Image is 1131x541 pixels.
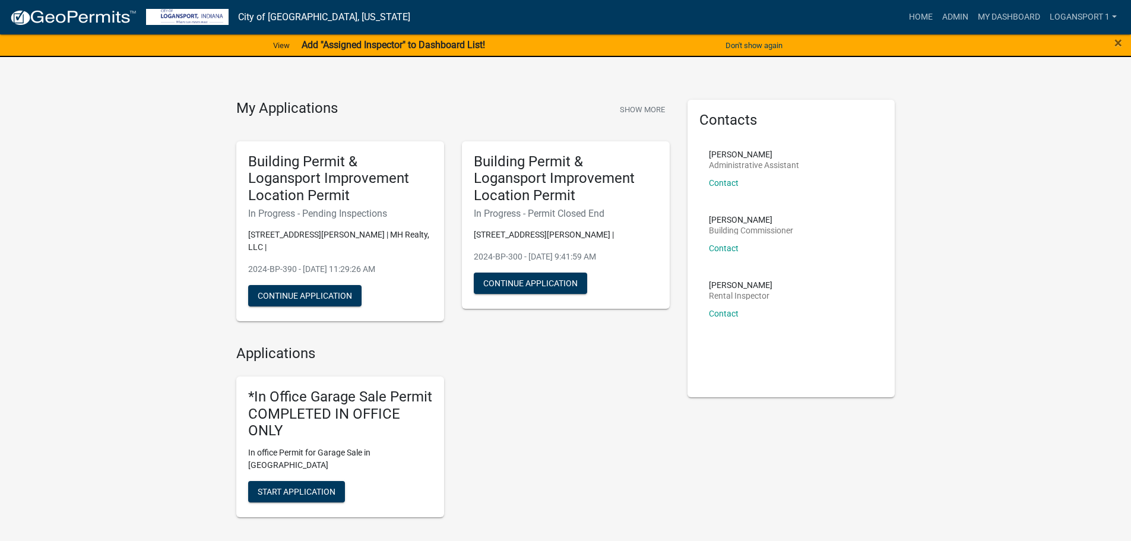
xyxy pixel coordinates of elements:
a: Contact [709,178,739,188]
button: Show More [615,100,670,119]
button: Close [1114,36,1122,50]
p: Building Commissioner [709,226,793,235]
p: Administrative Assistant [709,161,799,169]
h5: Building Permit & Logansport Improvement Location Permit [474,153,658,204]
h6: In Progress - Permit Closed End [474,208,658,219]
a: Contact [709,309,739,318]
a: City of [GEOGRAPHIC_DATA], [US_STATE] [238,7,410,27]
h6: In Progress - Pending Inspections [248,208,432,219]
h4: Applications [236,345,670,362]
a: Home [904,6,937,29]
h5: Building Permit & Logansport Improvement Location Permit [248,153,432,204]
p: [STREET_ADDRESS][PERSON_NAME] | [474,229,658,241]
p: In office Permit for Garage Sale in [GEOGRAPHIC_DATA] [248,447,432,472]
button: Start Application [248,481,345,502]
p: [PERSON_NAME] [709,150,799,159]
button: Don't show again [721,36,787,55]
span: Start Application [258,487,335,496]
p: [PERSON_NAME] [709,216,793,224]
h5: *In Office Garage Sale Permit COMPLETED IN OFFICE ONLY [248,388,432,439]
h4: My Applications [236,100,338,118]
p: [STREET_ADDRESS][PERSON_NAME] | MH Realty, LLC | [248,229,432,254]
button: Continue Application [248,285,362,306]
strong: Add "Assigned Inspector" to Dashboard List! [302,39,485,50]
p: 2024-BP-300 - [DATE] 9:41:59 AM [474,251,658,263]
p: [PERSON_NAME] [709,281,772,289]
a: Contact [709,243,739,253]
button: Continue Application [474,273,587,294]
a: Logansport 1 [1045,6,1122,29]
a: View [268,36,294,55]
h5: Contacts [699,112,883,129]
img: City of Logansport, Indiana [146,9,229,25]
a: My Dashboard [973,6,1045,29]
a: Admin [937,6,973,29]
p: Rental Inspector [709,292,772,300]
p: 2024-BP-390 - [DATE] 11:29:26 AM [248,263,432,276]
span: × [1114,34,1122,51]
